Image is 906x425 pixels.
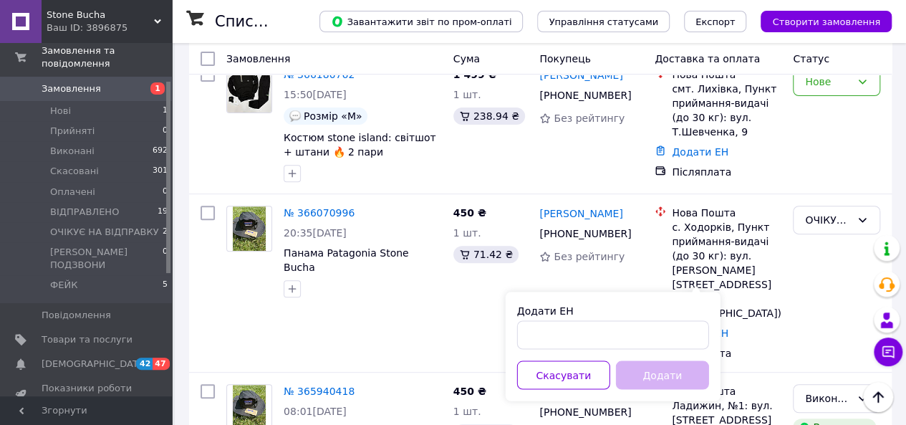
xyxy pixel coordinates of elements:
span: Без рейтингу [554,251,625,262]
div: Ваш ID: 3896875 [47,22,172,34]
h1: Список замовлень [215,13,360,30]
span: 450 ₴ [453,207,486,219]
span: Cума [453,53,480,65]
div: Виконано [805,391,851,406]
div: смт. Лихівка, Пункт приймання-видачі (до 30 кг): вул. Т.Шевченка, 9 [672,82,781,139]
span: 2 [163,226,168,239]
span: 450 ₴ [453,386,486,397]
a: № 366180762 [284,69,355,80]
span: 1 шт. [453,89,481,100]
span: Замовлення [226,53,290,65]
span: 0 [163,246,168,272]
span: Замовлення [42,82,101,95]
div: 238.94 ₴ [453,108,525,125]
span: [DEMOGRAPHIC_DATA] [42,358,148,371]
span: Покупець [539,53,590,65]
div: с. Ходорків, Пункт приймання-видачі (до 30 кг): вул. [PERSON_NAME][STREET_ADDRESS] (маг. [GEOGRAP... [672,220,781,320]
span: Оплачені [50,186,95,199]
span: ОЧІКУЄ НА ВІДПРАВКУ [50,226,159,239]
label: Додати ЕН [517,305,574,316]
a: Костюм stone island: світшот + штани 🔥 2 пари шкарпеток у подарунок! 😍 Stone Bucha [284,132,436,186]
div: Післяплата [672,165,781,179]
span: 19 [158,206,168,219]
div: [PHONE_NUMBER] [536,402,632,422]
div: Післяплата [672,346,781,360]
span: Без рейтингу [554,113,625,124]
span: Управління статусами [549,16,658,27]
span: Створити замовлення [772,16,880,27]
span: 42 [136,358,153,370]
span: 20:35[DATE] [284,227,347,239]
span: Показники роботи компанії [42,382,132,408]
div: Нова Пошта [672,384,781,398]
div: Нова Пошта [672,206,781,220]
button: Управління статусами [537,11,670,32]
button: Завантажити звіт по пром-оплаті [319,11,523,32]
a: № 365940418 [284,386,355,397]
button: Скасувати [517,360,610,389]
span: Скасовані [50,165,99,178]
span: ВІДПРАВЛЕНО [50,206,119,219]
span: Прийняті [50,125,95,138]
span: ФЕЙК [50,279,77,292]
a: [PERSON_NAME] [539,68,622,82]
button: Наверх [863,382,893,412]
span: Товари та послуги [42,333,132,346]
div: 71.42 ₴ [453,246,519,263]
span: [PERSON_NAME] ПОДЗВОНИ [50,246,163,272]
a: Додати ЕН [672,146,728,158]
span: Завантажити звіт по пром-оплаті [331,15,511,28]
span: 1 499 ₴ [453,69,497,80]
span: 301 [153,165,168,178]
span: 1 шт. [453,227,481,239]
img: Фото товару [233,206,266,251]
span: 1 [150,82,165,95]
div: [PHONE_NUMBER] [536,224,632,244]
span: 47 [153,358,169,370]
span: 0 [163,186,168,199]
span: Розмір «М» [304,110,362,122]
span: 692 [153,145,168,158]
span: Експорт [695,16,736,27]
span: 15:50[DATE] [284,89,347,100]
button: Створити замовлення [761,11,892,32]
span: Замовлення та повідомлення [42,44,172,70]
span: 1 [163,105,168,118]
a: Фото товару [226,67,272,113]
span: 1 шт. [453,406,481,417]
img: :speech_balloon: [289,110,301,122]
a: Фото товару [226,206,272,252]
span: Повідомлення [42,309,111,322]
span: Нові [50,105,71,118]
span: 08:01[DATE] [284,406,347,417]
img: Фото товару [227,68,271,113]
a: [PERSON_NAME] [539,206,622,221]
span: 5 [163,279,168,292]
button: Чат з покупцем [874,338,902,366]
span: 0 [163,125,168,138]
span: Статус [793,53,829,65]
a: Панама Patagonia Stone Bucha [284,247,409,273]
div: [PHONE_NUMBER] [536,85,632,105]
span: Доставка та оплата [655,53,760,65]
span: Виконані [50,145,95,158]
div: ОЧІКУЄ НА ВІДПРАВКУ [805,212,851,228]
span: Stone Bucha [47,9,154,22]
a: № 366070996 [284,207,355,219]
a: Створити замовлення [746,15,892,27]
button: Експорт [684,11,747,32]
div: Нова Пошта [672,67,781,82]
div: Нове [805,74,851,90]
